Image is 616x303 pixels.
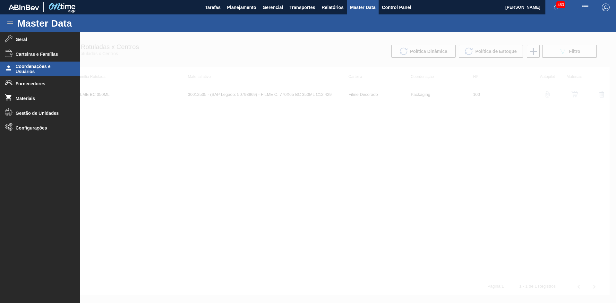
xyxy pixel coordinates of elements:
[350,4,375,11] span: Master Data
[581,4,589,11] img: userActions
[382,4,411,11] span: Control Panel
[321,4,343,11] span: Relatórios
[262,4,283,11] span: Gerencial
[545,3,566,12] button: Notificações
[8,4,39,10] img: TNhmsLtSVTkK8tSr43FrP2fwEKptu5GPRR3wAAAABJRU5ErkJggg==
[227,4,256,11] span: Planejamento
[16,111,69,116] span: Gestão de Unidades
[556,1,565,8] span: 483
[602,4,610,11] img: Logout
[16,52,69,57] span: Carteiras e Famílias
[17,20,131,27] h1: Master Data
[205,4,221,11] span: Tarefas
[16,37,69,42] span: Geral
[16,96,69,101] span: Materiais
[16,125,69,130] span: Configurações
[16,81,69,86] span: Fornecedores
[16,64,69,74] span: Coordenações e Usuários
[289,4,315,11] span: Transportes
